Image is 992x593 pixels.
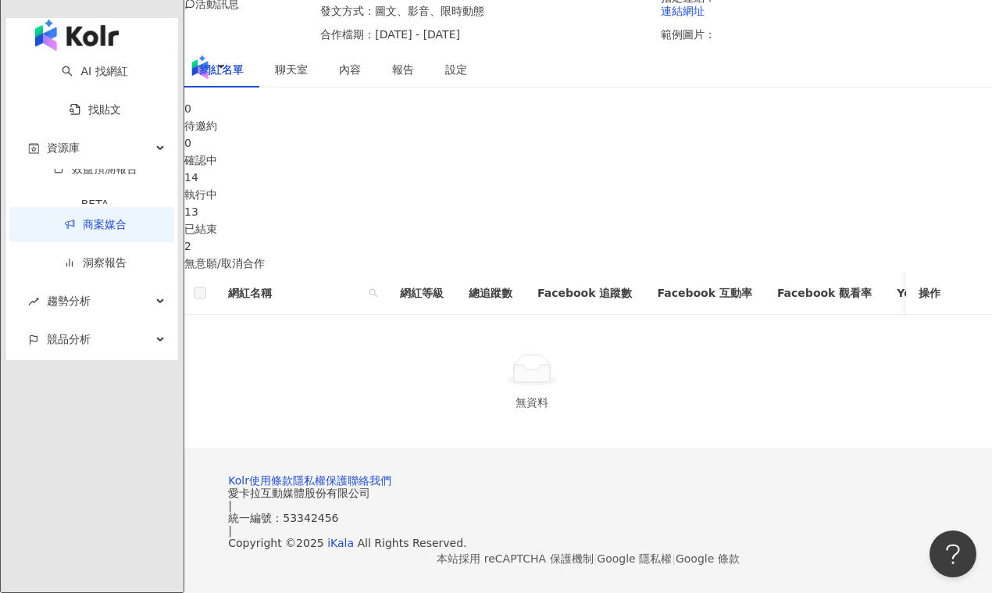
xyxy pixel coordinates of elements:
a: 聯絡我們 [348,474,391,487]
span: search [369,288,378,298]
div: 待邀約 [184,117,992,134]
span: | [228,499,232,512]
th: Facebook 互動率 [644,272,764,315]
a: 隱私權保護 [293,474,348,487]
div: 愛卡拉互動媒體股份有限公司 [228,487,948,499]
span: 趨勢分析 [47,284,91,319]
a: searchAI 找網紅 [62,65,127,77]
div: 內容 [339,61,361,78]
a: 效益預測報告BETA [28,163,162,222]
th: 網紅等級 [387,272,456,315]
div: 設定 [445,61,467,78]
span: 本站採用 reCAPTCHA 保護機制 [437,549,739,568]
p: 合作檔期：[DATE] - [DATE] [320,28,651,41]
div: 0 [184,100,992,117]
div: 網紅名單 [200,61,244,78]
p: 發文方式：圖文、影音、限時動態 [320,5,651,17]
span: rise [28,296,39,307]
span: 聊天室 [275,64,308,75]
div: 報告 [392,61,414,78]
div: 0 [184,134,992,152]
img: logo [35,20,119,51]
div: 執行中 [184,186,992,203]
th: Facebook 觀看率 [765,272,884,315]
div: 14 [184,169,992,186]
a: Google 條款 [676,552,740,565]
a: iKala [327,537,354,549]
a: Kolr [228,474,249,487]
div: 確認中 [184,152,992,169]
span: | [594,552,598,565]
th: Facebook 追蹤數 [525,272,644,315]
div: 已結束 [184,220,992,238]
a: 使用條款 [249,474,293,487]
a: 洞察報告 [64,256,127,269]
div: 無資料 [203,394,861,411]
div: 13 [184,203,992,220]
a: 商案媒合 [64,218,127,230]
p: 範例圖片： [661,28,992,41]
th: 操作 [906,272,992,315]
a: Google 隱私權 [597,552,672,565]
span: search [366,281,381,305]
th: 總追蹤數 [456,272,525,315]
span: | [228,524,232,537]
div: 統一編號：53342456 [228,512,948,524]
div: Copyright © 2025 All Rights Reserved. [228,537,948,549]
span: 競品分析 [47,322,91,357]
iframe: Help Scout Beacon - Open [930,530,976,577]
span: 網紅名稱 [228,284,362,302]
span: | [672,552,676,565]
span: 資源庫 [47,130,80,166]
a: 找貼文 [70,103,121,116]
a: 連結網址 [661,5,705,17]
div: 2 [184,238,992,255]
div: 無意願/取消合作 [184,255,992,272]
